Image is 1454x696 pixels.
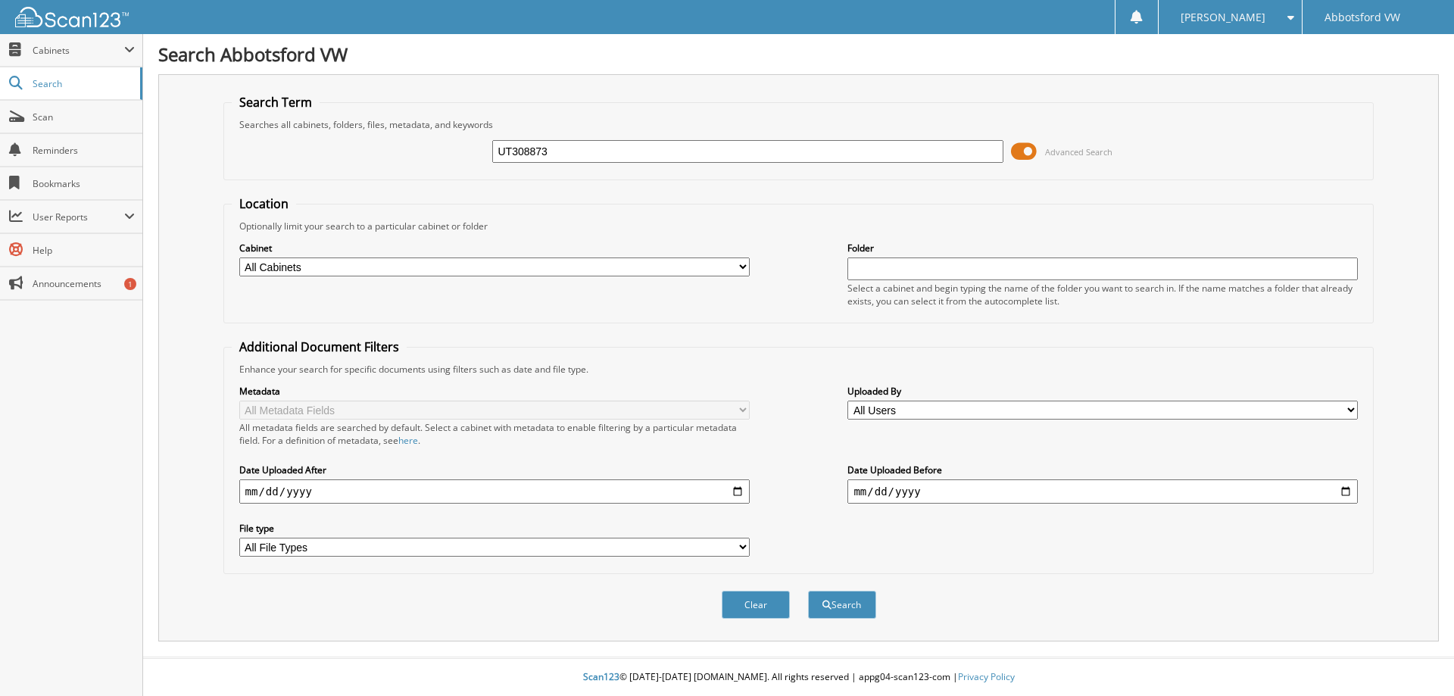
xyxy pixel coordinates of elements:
label: Metadata [239,385,750,398]
span: Announcements [33,277,135,290]
span: Scan [33,111,135,123]
iframe: Chat Widget [1378,623,1454,696]
span: Advanced Search [1045,146,1112,158]
label: Cabinet [239,242,750,254]
h1: Search Abbotsford VW [158,42,1439,67]
button: Clear [722,591,790,619]
a: here [398,434,418,447]
img: scan123-logo-white.svg [15,7,129,27]
span: [PERSON_NAME] [1181,13,1265,22]
label: Date Uploaded After [239,463,750,476]
span: Help [33,244,135,257]
div: Searches all cabinets, folders, files, metadata, and keywords [232,118,1366,131]
input: start [239,479,750,504]
span: Search [33,77,133,90]
div: 1 [124,278,136,290]
label: File type [239,522,750,535]
legend: Search Term [232,94,320,111]
div: Select a cabinet and begin typing the name of the folder you want to search in. If the name match... [847,282,1358,307]
legend: Location [232,195,296,212]
input: end [847,479,1358,504]
label: Date Uploaded Before [847,463,1358,476]
legend: Additional Document Filters [232,339,407,355]
button: Search [808,591,876,619]
span: User Reports [33,211,124,223]
div: Enhance your search for specific documents using filters such as date and file type. [232,363,1366,376]
div: All metadata fields are searched by default. Select a cabinet with metadata to enable filtering b... [239,421,750,447]
label: Uploaded By [847,385,1358,398]
span: Cabinets [33,44,124,57]
span: Bookmarks [33,177,135,190]
span: Scan123 [583,670,619,683]
span: Abbotsford VW [1325,13,1400,22]
div: © [DATE]-[DATE] [DOMAIN_NAME]. All rights reserved | appg04-scan123-com | [143,659,1454,696]
span: Reminders [33,144,135,157]
div: Optionally limit your search to a particular cabinet or folder [232,220,1366,233]
label: Folder [847,242,1358,254]
a: Privacy Policy [958,670,1015,683]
